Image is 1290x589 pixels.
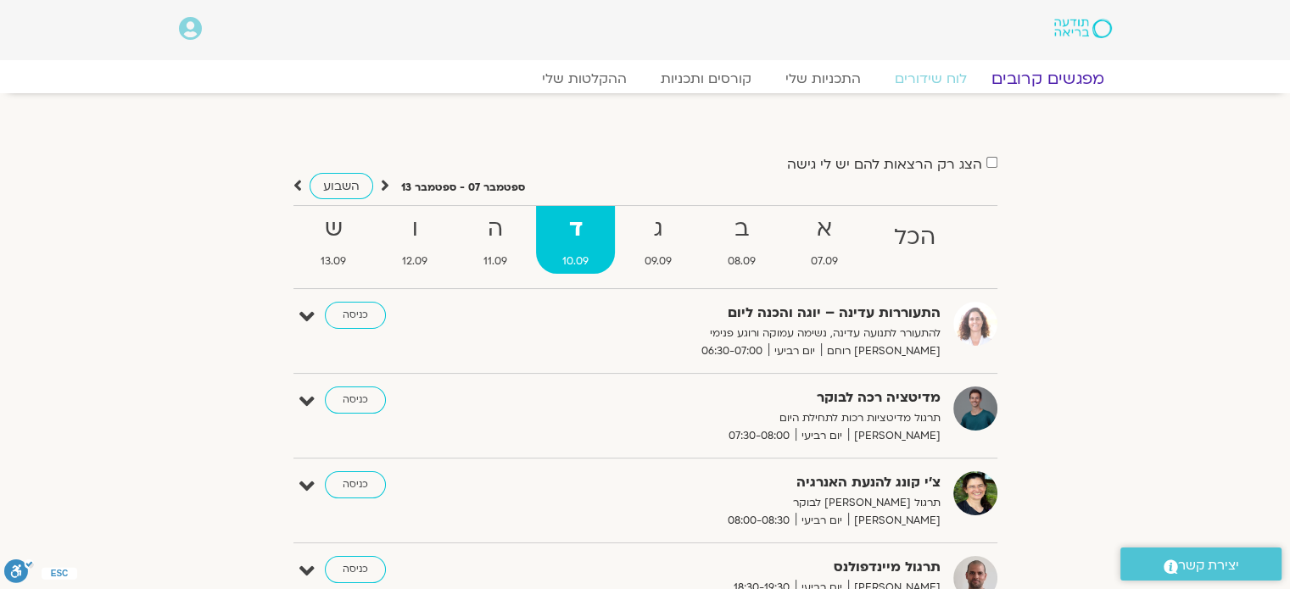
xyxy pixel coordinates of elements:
span: 09.09 [618,253,698,270]
span: 06:30-07:00 [695,342,768,360]
p: ספטמבר 07 - ספטמבר 13 [401,179,525,197]
a: הכל [868,206,962,274]
a: ד10.09 [536,206,615,274]
a: ש13.09 [295,206,373,274]
nav: Menu [179,70,1112,87]
a: ג09.09 [618,206,698,274]
label: הצג רק הרצאות להם יש לי גישה [787,157,982,172]
span: יום רביעי [768,342,821,360]
a: מפגשים קרובים [970,69,1124,89]
span: [PERSON_NAME] [848,427,941,445]
a: קורסים ותכניות [644,70,768,87]
strong: ו [376,210,454,248]
span: 07.09 [785,253,864,270]
a: ו12.09 [376,206,454,274]
strong: התעוררות עדינה – יוגה והכנה ליום [525,302,941,325]
p: תרגול [PERSON_NAME] לבוקר [525,494,941,512]
strong: הכל [868,219,962,257]
strong: ב [701,210,782,248]
strong: ג [618,210,698,248]
span: [PERSON_NAME] [848,512,941,530]
a: השבוע [310,173,373,199]
span: 12.09 [376,253,454,270]
span: 11.09 [457,253,533,270]
a: כניסה [325,386,386,414]
p: תרגול מדיטציות רכות לתחילת היום [525,409,941,427]
a: כניסה [325,302,386,329]
span: השבוע [323,178,360,194]
a: יצירת קשר [1120,547,1282,581]
strong: ד [536,210,615,248]
a: א07.09 [785,206,864,274]
strong: ש [295,210,373,248]
span: 08:00-08:30 [722,512,796,530]
a: כניסה [325,556,386,583]
a: ה11.09 [457,206,533,274]
strong: מדיטציה רכה לבוקר [525,386,941,409]
strong: תרגול מיינדפולנס [525,556,941,579]
span: יום רביעי [796,427,848,445]
span: יום רביעי [796,512,848,530]
a: התכניות שלי [768,70,878,87]
a: כניסה [325,471,386,498]
a: ב08.09 [701,206,782,274]
strong: א [785,210,864,248]
span: 10.09 [536,253,615,270]
a: ההקלטות שלי [525,70,644,87]
p: להתעורר לתנועה עדינה, נשימה עמוקה ורוגע פנימי [525,325,941,342]
strong: צ'י קונג להנעת האנרגיה [525,471,941,494]
span: 07:30-08:00 [723,427,796,445]
a: לוח שידורים [878,70,984,87]
strong: ה [457,210,533,248]
span: יצירת קשר [1178,554,1239,577]
span: [PERSON_NAME] רוחם [821,342,941,360]
span: 08.09 [701,253,782,270]
span: 13.09 [295,253,373,270]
